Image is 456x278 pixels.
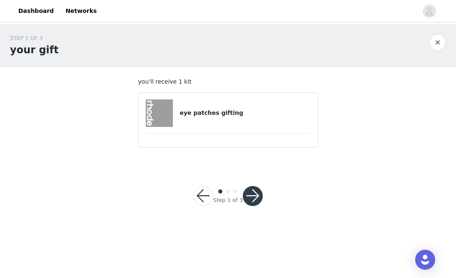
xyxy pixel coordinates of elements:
div: Open Intercom Messenger [415,250,435,270]
p: you'll receive 1 kit [138,77,318,86]
a: Dashboard [13,2,59,20]
a: Networks [60,2,102,20]
div: STEP 1 OF 3 [10,34,59,42]
div: Step 1 of 3 [213,196,243,204]
h1: your gift [10,42,59,57]
div: avatar [425,5,433,18]
h4: eye patches gifting [179,109,311,117]
img: eye patches gifting [146,99,173,127]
